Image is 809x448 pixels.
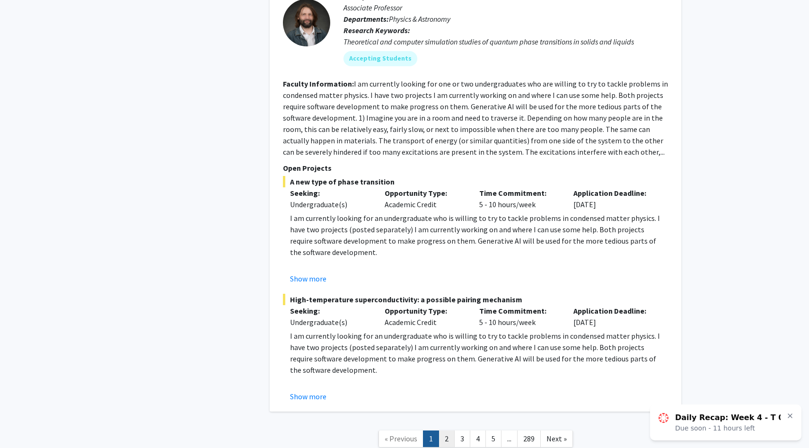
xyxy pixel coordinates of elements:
p: Time Commitment: [479,187,560,199]
a: Next [540,430,573,447]
a: Previous Page [378,430,423,447]
div: [DATE] [566,305,661,328]
span: High-temperature superconductivity: a possible pairing mechanism [283,294,668,305]
span: ... [507,434,511,443]
div: Undergraduate(s) [290,316,370,328]
p: Opportunity Type: [385,305,465,316]
a: 5 [485,430,501,447]
p: Time Commitment: [479,305,560,316]
p: Application Deadline: [573,187,654,199]
b: Faculty Information: [283,79,354,88]
span: A new type of phase transition [283,176,668,187]
a: 4 [470,430,486,447]
div: 5 - 10 hours/week [472,187,567,210]
fg-read-more: I am currently looking for one or two undergraduates who are willing to try to tackle problems in... [283,79,668,157]
div: Theoretical and computer simulation studies of quantum phase transitions in solids and liquids [343,36,668,47]
p: Application Deadline: [573,305,654,316]
button: Show more [290,273,326,284]
p: Opportunity Type: [385,187,465,199]
b: Departments: [343,14,389,24]
a: 1 [423,430,439,447]
span: « Previous [385,434,417,443]
a: 289 [517,430,541,447]
p: Associate Professor [343,2,668,13]
a: 3 [454,430,470,447]
div: 5 - 10 hours/week [472,305,567,328]
b: Research Keywords: [343,26,410,35]
p: I am currently looking for an undergraduate who is willing to try to tackle problems in condensed... [290,330,668,376]
div: Undergraduate(s) [290,199,370,210]
span: Physics & Astronomy [389,14,450,24]
div: [DATE] [566,187,661,210]
span: Next » [546,434,567,443]
div: Academic Credit [378,305,472,328]
iframe: Chat [7,405,40,441]
button: Show more [290,391,326,402]
p: I am currently looking for an undergraduate who is willing to try to tackle problems in condensed... [290,212,668,258]
p: Seeking: [290,187,370,199]
p: Seeking: [290,305,370,316]
a: 2 [439,430,455,447]
p: Open Projects [283,162,668,174]
mat-chip: Accepting Students [343,51,417,66]
div: Academic Credit [378,187,472,210]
